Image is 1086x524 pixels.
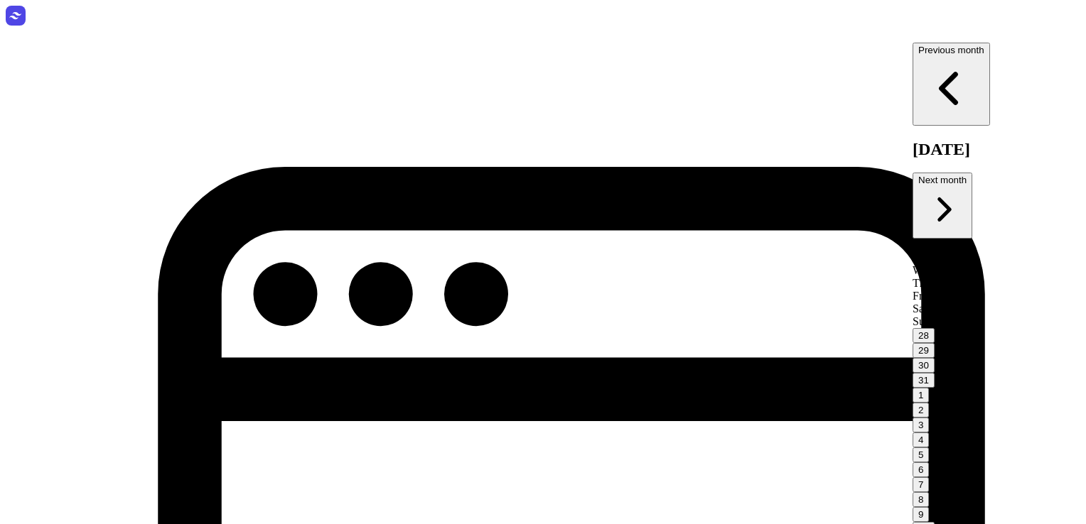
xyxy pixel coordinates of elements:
time: 28 [918,330,929,341]
time: 6 [918,464,923,475]
button: 3 [913,417,929,432]
div: Tu [913,251,1038,264]
h2: [DATE] [913,140,1038,159]
div: Sa [913,302,1038,315]
div: Fr [913,290,1038,302]
span: Next month [918,175,967,185]
time: 2 [918,405,923,415]
time: 30 [918,360,929,371]
button: Previous month [913,43,990,126]
time: 7 [918,479,923,490]
div: We [913,264,1038,277]
time: 4 [918,435,923,445]
button: 2 [913,403,929,417]
time: 5 [918,449,923,460]
button: 5 [913,447,929,462]
button: 31 [913,373,935,388]
time: 9 [918,509,923,520]
div: Th [913,277,1038,290]
button: 6 [913,462,929,477]
button: Next month [913,173,972,238]
time: 31 [918,375,929,386]
button: 4 [913,432,929,447]
button: 1 [913,388,929,403]
button: 29 [913,343,935,358]
button: 9 [913,507,929,522]
button: 7 [913,477,929,492]
time: 29 [918,345,929,356]
button: 30 [913,358,935,373]
button: 8 [913,492,929,507]
time: 3 [918,420,923,430]
time: 8 [918,494,923,505]
button: 28 [913,328,935,343]
span: Previous month [918,45,984,55]
time: 1 [918,390,923,400]
div: Mo [913,239,1038,251]
div: Su [913,315,1038,328]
